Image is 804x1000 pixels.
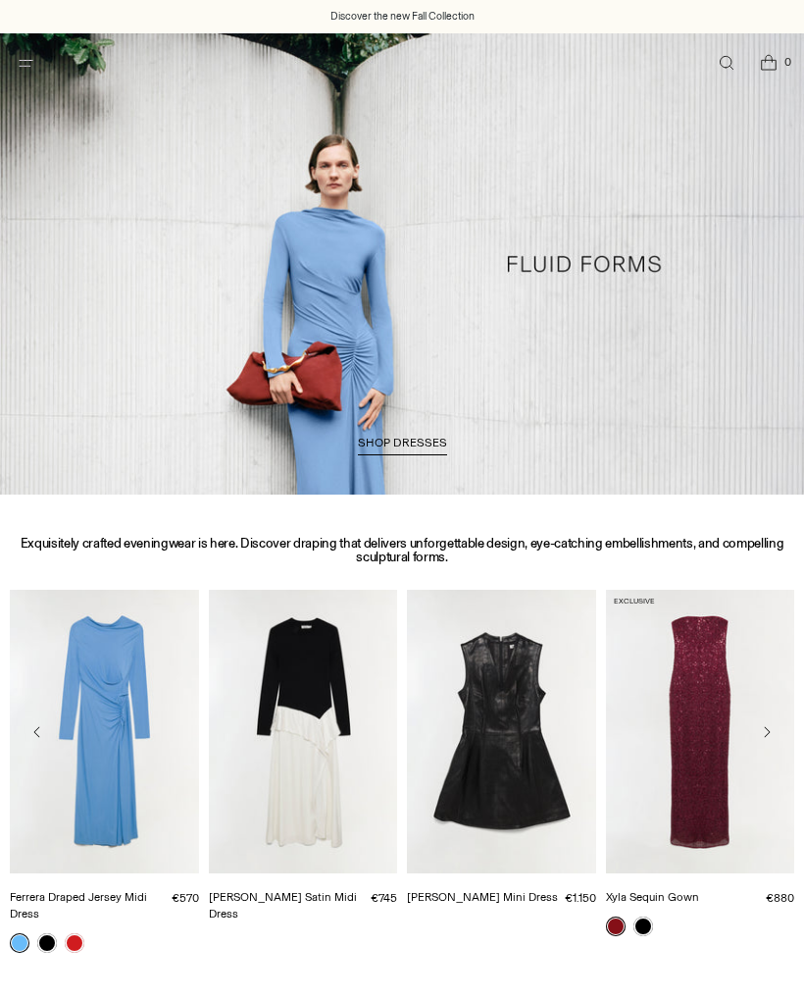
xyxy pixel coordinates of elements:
[565,891,596,905] span: €1.150
[330,9,475,25] a: Discover the new Fall Collection
[779,53,796,71] span: 0
[748,43,788,83] a: Open cart modal
[10,590,199,873] a: Ferrera Draped Jersey Midi Dress
[10,536,794,564] h3: Exquisitely crafted eveningwear is here. Discover draping that delivers unforgettable design, eye...
[407,590,596,873] a: Juliette Leather Mini Dress
[209,590,398,873] a: Ornella Knit Satin Midi Dress
[606,890,699,904] a: Xyla Sequin Gown
[371,891,397,905] span: €745
[706,43,746,83] a: Open search modal
[324,49,480,78] a: SIMKHAI
[172,891,199,905] span: €570
[358,436,447,455] a: SHOP DRESSES
[6,43,46,83] button: Open menu modal
[766,891,794,905] span: €880
[20,714,55,750] button: Move to previous carousel slide
[10,890,147,921] a: Ferrera Draped Jersey Midi Dress
[407,890,558,904] a: [PERSON_NAME] Mini Dress
[749,714,784,750] button: Move to next carousel slide
[209,890,357,921] a: [PERSON_NAME] Satin Midi Dress
[606,590,795,873] a: Xyla Sequin Gown
[358,436,447,449] span: SHOP DRESSES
